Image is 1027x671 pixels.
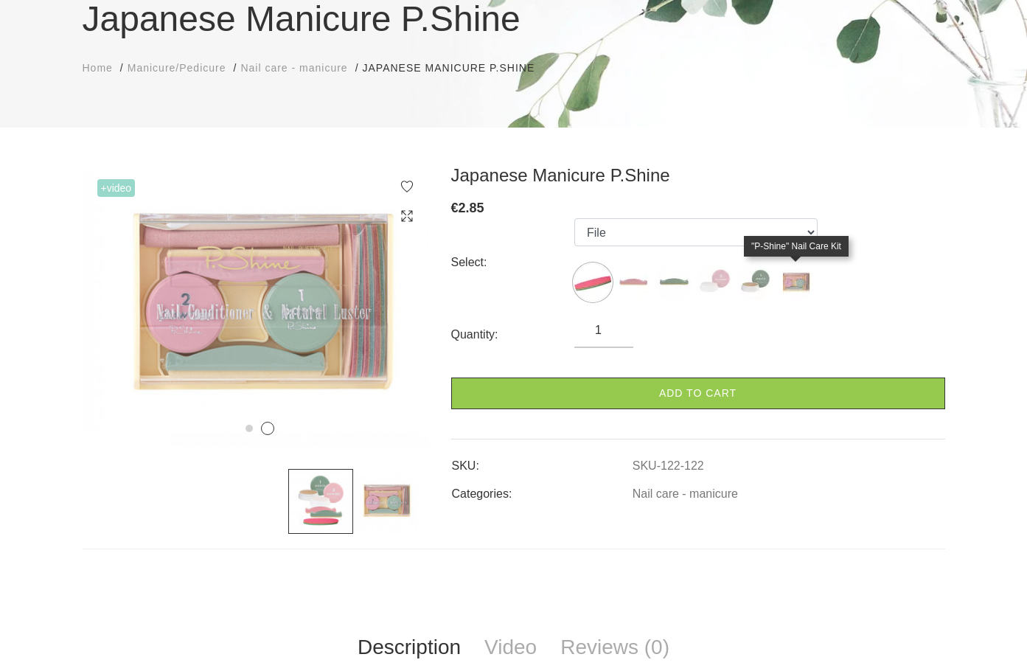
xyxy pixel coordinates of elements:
a: Add to cart [451,378,945,409]
img: ... [288,469,353,534]
span: 2.85 [459,201,484,215]
a: Nail care - manicure [633,487,738,501]
img: ... [655,264,692,301]
td: SKU: [451,447,632,475]
button: 2 of 2 [261,422,274,435]
img: ... [574,264,611,301]
a: SKU-122-122 [633,459,704,473]
div: Select: [451,251,575,274]
span: Manicure/Pedicure [128,62,226,74]
span: Nail care - manicure [240,62,347,74]
a: Nail care - manicure [240,60,347,76]
img: ... [777,264,814,301]
img: ... [696,264,733,301]
td: Categories: [451,475,632,503]
span: +Video [97,179,136,197]
img: ... [83,164,429,447]
a: Home [83,60,113,76]
img: ... [615,264,652,301]
a: Manicure/Pedicure [128,60,226,76]
span: Home [83,62,113,74]
div: Quantity: [451,323,575,347]
span: € [451,201,459,215]
h3: Japanese Manicure P.Shine [451,164,945,187]
img: ... [737,264,773,301]
li: Japanese Manicure P.Shine [363,60,550,76]
img: ... [353,469,418,534]
button: 1 of 2 [246,425,253,432]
